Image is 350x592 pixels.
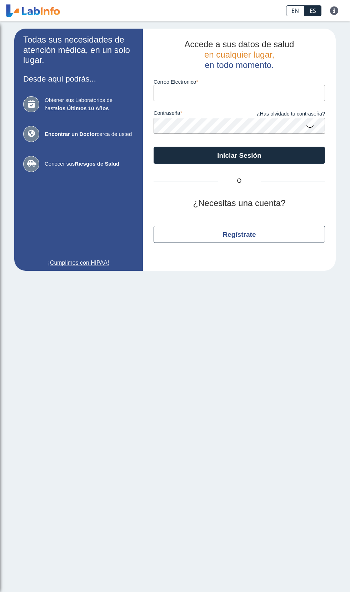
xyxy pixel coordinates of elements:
[23,74,134,83] h3: Desde aquí podrás...
[304,5,321,16] a: ES
[204,50,274,59] span: en cualquier lugar,
[45,160,134,168] span: Conocer sus
[154,147,325,164] button: Iniciar Sesión
[286,564,342,584] iframe: Help widget launcher
[23,259,134,267] a: ¡Cumplimos con HIPAA!
[58,105,109,111] b: los Últimos 10 Años
[286,5,304,16] a: EN
[205,60,274,70] span: en todo momento.
[45,130,134,138] span: cerca de usted
[154,226,325,243] button: Regístrate
[154,198,325,209] h2: ¿Necesitas una cuenta?
[239,110,325,118] a: ¿Has olvidado tu contraseña?
[154,110,239,118] label: contraseña
[45,96,134,112] span: Obtener sus Laboratorios de hasta
[218,177,261,185] span: O
[154,79,325,85] label: Correo Electronico
[75,161,119,167] b: Riesgos de Salud
[185,39,294,49] span: Accede a sus datos de salud
[23,35,134,65] h2: Todas sus necesidades de atención médica, en un solo lugar.
[45,131,97,137] b: Encontrar un Doctor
